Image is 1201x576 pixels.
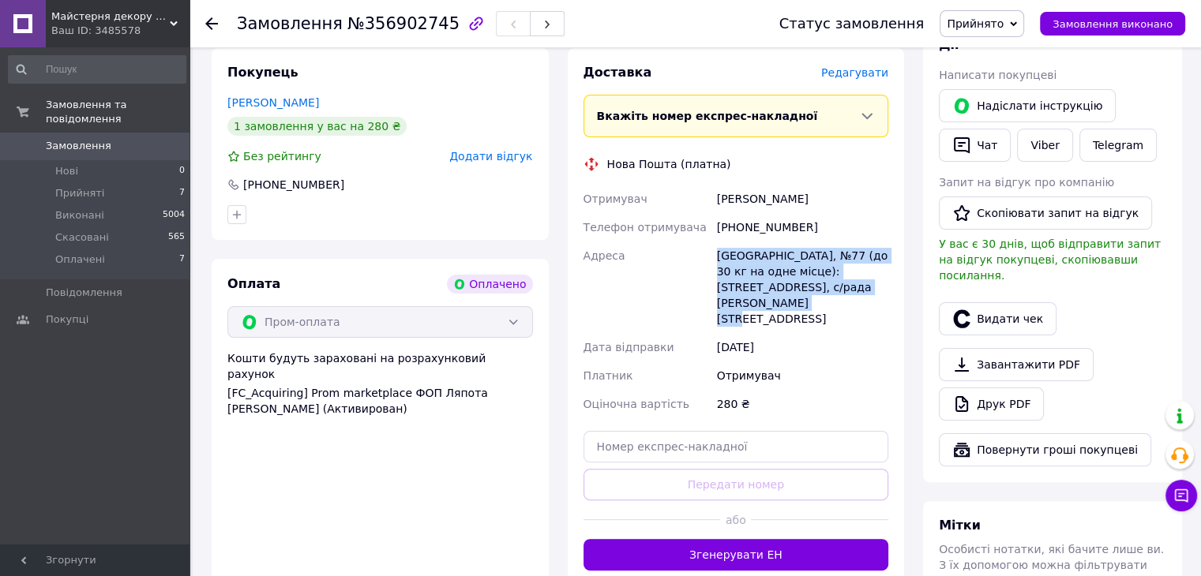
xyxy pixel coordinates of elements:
span: Нові [55,164,78,178]
span: Прийняті [55,186,104,200]
span: або [720,512,751,528]
span: Редагувати [821,66,888,79]
span: Без рейтингу [243,150,321,163]
a: Друк PDF [939,387,1044,421]
span: Мітки [939,518,981,533]
span: Оплачені [55,252,105,267]
div: Оплачено [447,275,532,294]
input: Пошук [8,55,186,84]
button: Повернути гроші покупцеві [939,433,1151,466]
span: Майстерня декору з дерева "Lioncorp" [51,9,170,24]
span: Оплата [227,276,280,291]
a: Telegram [1079,129,1157,162]
div: [PHONE_NUMBER] [714,213,891,241]
span: Повідомлення [46,286,122,300]
span: Дата відправки [584,341,674,353]
button: Чат з покупцем [1165,480,1197,511]
div: 280 ₴ [714,390,891,418]
span: Замовлення [237,14,343,33]
span: Отримувач [584,193,647,205]
div: [PERSON_NAME] [714,185,891,213]
div: [FC_Acquiring] Prom marketplace ФОП Ляпота [PERSON_NAME] (Активирован) [227,385,533,417]
button: Чат [939,129,1011,162]
div: [DATE] [714,333,891,361]
span: Платник [584,369,633,382]
a: [PERSON_NAME] [227,96,319,109]
button: Видати чек [939,302,1057,335]
button: Надіслати інструкцію [939,89,1116,122]
span: 0 [179,164,185,178]
span: Адреса [584,249,625,262]
span: Прийнято [947,17,1004,30]
span: Покупці [46,312,88,327]
span: 5004 [163,208,185,223]
span: 7 [179,186,185,200]
span: Скасовані [55,230,109,245]
span: Оціночна вартість [584,398,689,410]
a: Viber [1017,129,1072,162]
div: Повернутися назад [205,16,218,32]
span: Замовлення та повідомлення [46,98,190,126]
div: Кошти будуть зараховані на розрахунковий рахунок [227,350,533,417]
span: Доставка [584,65,652,80]
div: [PHONE_NUMBER] [242,177,346,193]
span: Виконані [55,208,104,223]
span: №356902745 [347,14,460,33]
span: Замовлення [46,139,111,153]
span: 7 [179,252,185,267]
span: Замовлення виконано [1053,18,1173,30]
div: Нова Пошта (платна) [603,156,735,172]
button: Скопіювати запит на відгук [939,196,1152,230]
button: Згенерувати ЕН [584,539,889,570]
span: Вкажіть номер експрес-накладної [597,110,818,122]
span: 565 [168,230,185,245]
div: 1 замовлення у вас на 280 ₴ [227,117,407,136]
div: [GEOGRAPHIC_DATA], №77 (до 30 кг на одне місце): [STREET_ADDRESS], с/рада [PERSON_NAME][STREET_AD... [714,241,891,333]
span: Додати відгук [449,150,532,163]
input: Номер експрес-накладної [584,431,889,462]
div: Ваш ID: 3485578 [51,24,190,38]
span: Запит на відгук про компанію [939,176,1114,189]
span: Телефон отримувача [584,221,707,234]
span: Написати покупцеві [939,69,1057,81]
span: У вас є 30 днів, щоб відправити запит на відгук покупцеві, скопіювавши посилання. [939,238,1161,282]
div: Статус замовлення [779,16,925,32]
div: Отримувач [714,361,891,390]
a: Завантажити PDF [939,348,1094,381]
span: Покупець [227,65,298,80]
button: Замовлення виконано [1040,12,1185,36]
